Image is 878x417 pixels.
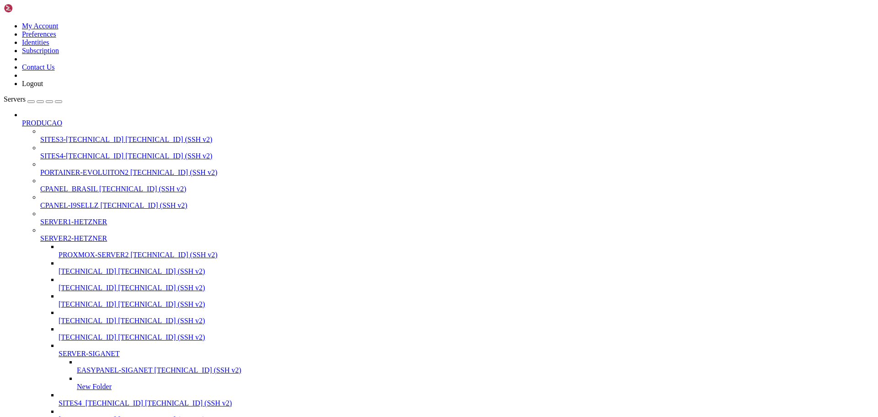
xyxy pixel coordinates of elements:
[59,259,874,276] li: [TECHNICAL_ID] [TECHNICAL_ID] (SSH v2)
[59,267,874,276] a: [TECHNICAL_ID] [TECHNICAL_ID] (SSH v2)
[59,309,874,325] li: [TECHNICAL_ID] [TECHNICAL_ID] (SSH v2)
[40,144,874,160] li: SITES4-[TECHNICAL_ID] [TECHNICAL_ID] (SSH v2)
[59,333,116,341] span: [TECHNICAL_ID]
[77,358,874,374] li: EASYPANEL-SIGANET [TECHNICAL_ID] (SSH v2)
[40,201,98,209] span: CPANEL-I9SELLZ
[59,350,120,357] span: SERVER-SIGANET
[4,95,62,103] a: Servers
[118,267,205,275] span: [TECHNICAL_ID] (SSH v2)
[40,160,874,177] li: PORTAINER-EVOLUITON2 [TECHNICAL_ID] (SSH v2)
[40,234,874,243] a: SERVER2-HETZNER
[40,168,874,177] a: PORTAINER-EVOLUITON2 [TECHNICAL_ID] (SSH v2)
[145,399,232,407] span: [TECHNICAL_ID] (SSH v2)
[77,374,874,391] li: New Folder
[22,22,59,30] a: My Account
[40,185,97,193] span: CPANEL_BRASIL
[22,119,62,127] span: PRODUCAO
[59,251,874,259] a: PROXMOX-SERVER2 [TECHNICAL_ID] (SSH v2)
[77,383,112,390] span: New Folder
[59,350,874,358] a: SERVER-SIGANET
[40,193,874,210] li: CPANEL-I9SELLZ [TECHNICAL_ID] (SSH v2)
[22,47,59,54] a: Subscription
[22,80,43,87] a: Logout
[40,135,874,144] a: SITES3-[TECHNICAL_ID] [TECHNICAL_ID] (SSH v2)
[40,185,874,193] a: CPANEL_BRASIL [TECHNICAL_ID] (SSH v2)
[118,333,205,341] span: [TECHNICAL_ID] (SSH v2)
[99,185,186,193] span: [TECHNICAL_ID] (SSH v2)
[59,292,874,309] li: [TECHNICAL_ID] [TECHNICAL_ID] (SSH v2)
[40,210,874,226] li: SERVER1-HETZNER
[40,201,874,210] a: CPANEL-I9SELLZ [TECHNICAL_ID] (SSH v2)
[59,333,874,341] a: [TECHNICAL_ID] [TECHNICAL_ID] (SSH v2)
[59,300,874,309] a: [TECHNICAL_ID] [TECHNICAL_ID] (SSH v2)
[59,276,874,292] li: [TECHNICAL_ID] [TECHNICAL_ID] (SSH v2)
[59,251,128,259] span: PROXMOX-SERVER2
[40,177,874,193] li: CPANEL_BRASIL [TECHNICAL_ID] (SSH v2)
[22,63,55,71] a: Contact Us
[40,152,874,160] a: SITES4-[TECHNICAL_ID] [TECHNICAL_ID] (SSH v2)
[22,30,56,38] a: Preferences
[125,135,212,143] span: [TECHNICAL_ID] (SSH v2)
[59,317,116,325] span: [TECHNICAL_ID]
[59,284,116,292] span: [TECHNICAL_ID]
[100,201,187,209] span: [TECHNICAL_ID] (SSH v2)
[59,391,874,407] li: SITES4_[TECHNICAL_ID] [TECHNICAL_ID] (SSH v2)
[118,317,205,325] span: [TECHNICAL_ID] (SSH v2)
[154,366,241,374] span: [TECHNICAL_ID] (SSH v2)
[59,399,874,407] a: SITES4_[TECHNICAL_ID] [TECHNICAL_ID] (SSH v2)
[130,168,217,176] span: [TECHNICAL_ID] (SSH v2)
[77,366,874,374] a: EASYPANEL-SIGANET [TECHNICAL_ID] (SSH v2)
[59,317,874,325] a: [TECHNICAL_ID] [TECHNICAL_ID] (SSH v2)
[59,399,143,407] span: SITES4_[TECHNICAL_ID]
[77,383,874,391] a: New Folder
[77,366,152,374] span: EASYPANEL-SIGANET
[118,300,205,308] span: [TECHNICAL_ID] (SSH v2)
[40,135,123,143] span: SITES3-[TECHNICAL_ID]
[40,218,874,226] a: SERVER1-HETZNER
[40,234,107,242] span: SERVER2-HETZNER
[118,284,205,292] span: [TECHNICAL_ID] (SSH v2)
[22,38,49,46] a: Identities
[22,119,874,127] a: PRODUCAO
[59,341,874,391] li: SERVER-SIGANET
[59,267,116,275] span: [TECHNICAL_ID]
[59,325,874,341] li: [TECHNICAL_ID] [TECHNICAL_ID] (SSH v2)
[59,243,874,259] li: PROXMOX-SERVER2 [TECHNICAL_ID] (SSH v2)
[40,127,874,144] li: SITES3-[TECHNICAL_ID] [TECHNICAL_ID] (SSH v2)
[4,4,56,13] img: Shellngn
[59,300,116,308] span: [TECHNICAL_ID]
[4,95,26,103] span: Servers
[40,152,123,160] span: SITES4-[TECHNICAL_ID]
[40,168,128,176] span: PORTAINER-EVOLUITON2
[59,284,874,292] a: [TECHNICAL_ID] [TECHNICAL_ID] (SSH v2)
[130,251,217,259] span: [TECHNICAL_ID] (SSH v2)
[125,152,212,160] span: [TECHNICAL_ID] (SSH v2)
[40,218,107,226] span: SERVER1-HETZNER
